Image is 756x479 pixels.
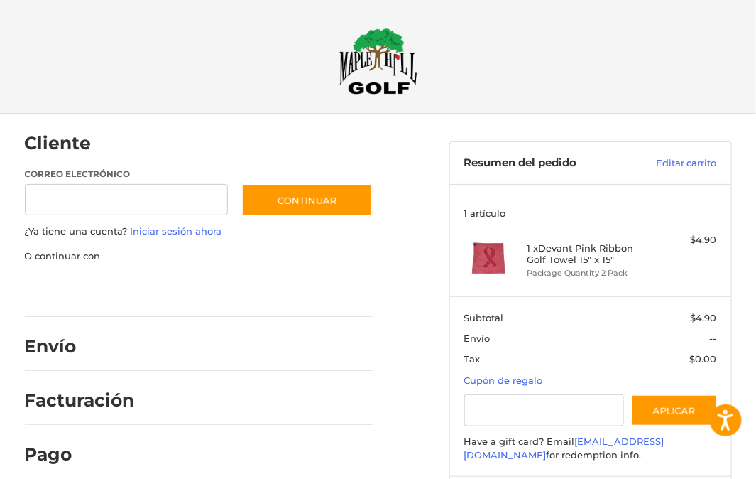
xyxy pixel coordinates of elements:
p: ¿Ya tiene una cuenta? [25,225,373,239]
h3: 1 artículo [464,208,718,219]
label: Correo electrónico [25,168,228,181]
a: Cupón de regalo [464,375,543,386]
h2: Envío [25,335,108,357]
h2: Cliente [25,132,108,154]
div: Have a gift card? Email for redemption info. [464,435,718,463]
span: Subtotal [464,312,504,323]
iframe: PayPal-paypal [20,277,126,303]
span: $0.00 [690,353,717,365]
span: -- [710,333,717,344]
a: Iniciar sesión ahora [131,225,222,237]
h2: Pago [25,443,108,465]
div: $4.90 [654,233,717,247]
li: Package Quantity 2 Pack [527,267,650,279]
span: Tax [464,353,481,365]
span: $4.90 [691,312,717,323]
h3: Resumen del pedido [464,156,628,171]
h4: 1 x Devant Pink Ribbon Golf Towel 15" x 15" [527,242,650,266]
h2: Facturación [25,389,135,411]
p: O continuar con [25,249,373,264]
button: Aplicar [631,394,718,426]
button: Continuar [241,184,373,217]
span: Envío [464,333,491,344]
input: Cupón de regalo o código de cupón [464,394,624,426]
a: Editar carrito [628,156,717,171]
img: Maple Hill Golf [339,28,417,95]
